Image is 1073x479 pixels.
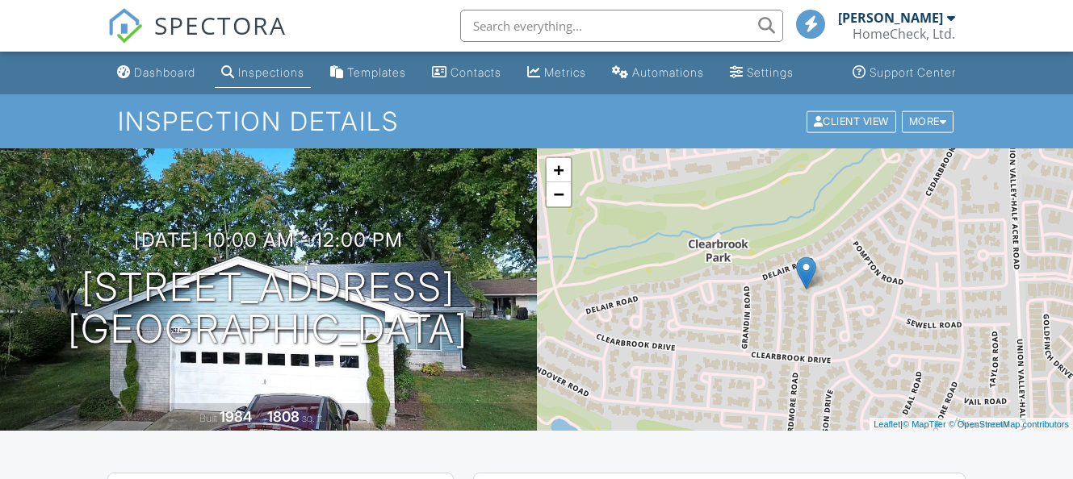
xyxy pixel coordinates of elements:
a: Zoom in [547,158,571,182]
div: More [902,110,954,132]
a: Client View [805,115,900,127]
a: Support Center [846,58,962,88]
a: Inspections [215,58,311,88]
h1: Inspection Details [118,107,956,135]
div: 1984 [220,408,252,425]
a: Templates [324,58,413,88]
input: Search everything... [460,10,783,42]
a: Dashboard [111,58,202,88]
div: Automations [632,65,704,79]
h3: [DATE] 10:00 am - 12:00 pm [134,229,403,251]
a: © MapTiler [903,419,946,429]
div: [PERSON_NAME] [838,10,943,26]
img: The Best Home Inspection Software - Spectora [107,8,143,44]
div: Templates [347,65,406,79]
h1: [STREET_ADDRESS] [GEOGRAPHIC_DATA] [68,266,468,352]
div: Dashboard [134,65,195,79]
a: SPECTORA [107,22,287,56]
div: 1808 [267,408,300,425]
a: Zoom out [547,182,571,206]
a: Contacts [425,58,508,88]
span: Built [199,412,217,424]
div: Client View [807,110,896,132]
div: Settings [747,65,794,79]
a: © OpenStreetMap contributors [949,419,1069,429]
span: sq. ft. [302,412,325,424]
div: Contacts [451,65,501,79]
a: Automations (Basic) [606,58,710,88]
a: Settings [723,58,800,88]
div: Support Center [870,65,956,79]
div: HomeCheck, Ltd. [853,26,955,42]
div: Inspections [238,65,304,79]
a: Metrics [521,58,593,88]
div: | [870,418,1073,431]
div: Metrics [544,65,586,79]
a: Leaflet [874,419,900,429]
span: SPECTORA [154,8,287,42]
